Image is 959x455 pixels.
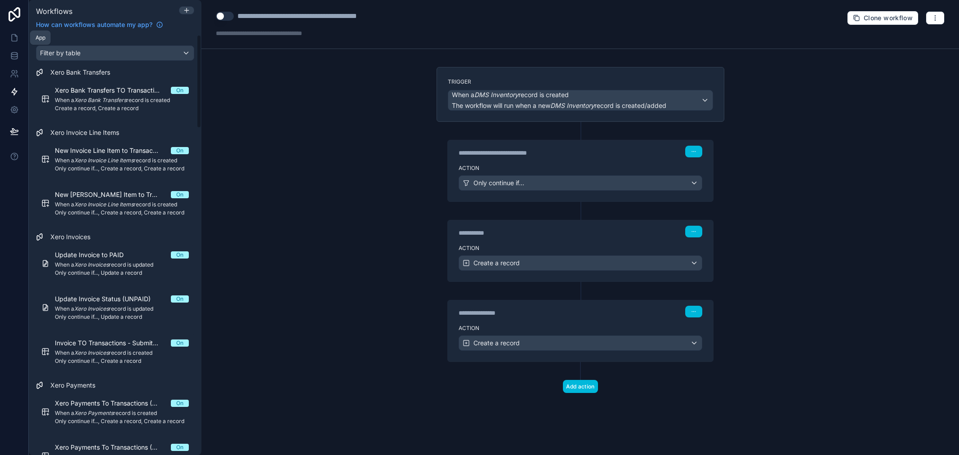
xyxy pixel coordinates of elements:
span: Create a record [473,339,520,348]
a: Xero Bank Transfers TO TransactionsOnWhen aXero Bank Transfersrecord is createdCreate a record, C... [36,80,194,117]
span: When a record is updated [55,261,189,268]
span: How can workflows automate my app? [36,20,152,29]
em: Xero Invoices [74,261,109,268]
span: Only continue if..., Create a record, Create a record [55,209,189,216]
span: Only continue if..., Update a record [55,313,189,321]
label: Trigger [448,78,713,85]
span: Update Invoice to PAID [55,250,134,259]
span: Xero Payments To Transactions (Receive Money) [55,443,171,452]
div: On [176,87,183,94]
span: When a record is updated [55,305,189,312]
span: Create a record [473,259,520,268]
div: On [176,400,183,407]
em: Xero Invoices [74,349,109,356]
span: Update Invoice Status (UNPAID) [55,294,161,303]
span: When a record is created [55,410,189,417]
span: Only continue if... [473,178,524,187]
span: When a record is created [55,97,189,104]
button: Create a record [459,255,702,271]
em: Xero Invoice Line Items [74,157,134,164]
span: Xero Invoice Line Items [50,128,119,137]
span: Xero Bank Transfers [50,68,110,77]
span: Filter by table [40,49,80,57]
button: When aDMS Inventoryrecord is createdThe workflow will run when a newDMS Inventoryrecord is create... [448,90,713,111]
em: Xero Invoices [74,305,109,312]
span: Xero Bank Transfers TO Transactions [55,86,171,95]
div: On [176,295,183,303]
a: Update Invoice to PAIDOnWhen aXero Invoicesrecord is updatedOnly continue if..., Update a record [36,245,194,282]
span: Create a record, Create a record [55,105,189,112]
div: On [176,444,183,451]
a: New Invoice Line Item to TransactionsOnWhen aXero Invoice Line Itemsrecord is createdOnly continu... [36,141,194,178]
button: Clone workflow [847,11,919,25]
div: On [176,147,183,154]
span: Only continue if..., Create a record, Create a record [55,418,189,425]
span: The workflow will run when a new record is created/added [452,102,666,109]
button: Only continue if... [459,175,702,191]
label: Action [459,245,702,252]
span: When a record is created [55,201,189,208]
span: Xero Payments To Transactions (Spend Money) [55,399,171,408]
em: DMS Inventory [550,102,594,109]
label: Action [459,165,702,172]
span: Xero Payments [50,381,95,390]
span: Only continue if..., Update a record [55,269,189,277]
button: Add action [563,380,598,393]
span: When a record is created [55,349,189,357]
span: Xero Invoices [50,232,90,241]
div: On [176,191,183,198]
span: When a record is created [55,157,189,164]
button: Create a record [459,335,702,351]
div: On [176,251,183,259]
button: Filter by table [36,45,194,61]
span: Workflows [36,7,72,16]
span: Clone workflow [864,14,913,22]
span: New [PERSON_NAME] Item to Transactions [55,190,171,199]
label: Action [459,325,702,332]
em: DMS Inventory [474,91,518,98]
a: Invoice TO Transactions - SubmittedOnWhen aXero Invoicesrecord is createdOnly continue if..., Cre... [36,333,194,370]
span: Invoice TO Transactions - Submitted [55,339,171,348]
span: Only continue if..., Create a record [55,357,189,365]
div: scrollable content [29,35,201,455]
span: When a record is created [452,90,569,99]
a: How can workflows automate my app? [32,20,167,29]
span: Only continue if..., Create a record, Create a record [55,165,189,172]
em: Xero Payments [74,410,113,416]
div: App [36,34,45,41]
a: New [PERSON_NAME] Item to TransactionsOnWhen aXero Invoice Line Itemsrecord is createdOnly contin... [36,185,194,222]
div: On [176,339,183,347]
a: Update Invoice Status (UNPAID)OnWhen aXero Invoicesrecord is updatedOnly continue if..., Update a... [36,289,194,326]
a: Xero Payments To Transactions (Spend Money)OnWhen aXero Paymentsrecord is createdOnly continue if... [36,393,194,430]
span: New Invoice Line Item to Transactions [55,146,171,155]
em: Xero Bank Transfers [74,97,126,103]
em: Xero Invoice Line Items [74,201,134,208]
